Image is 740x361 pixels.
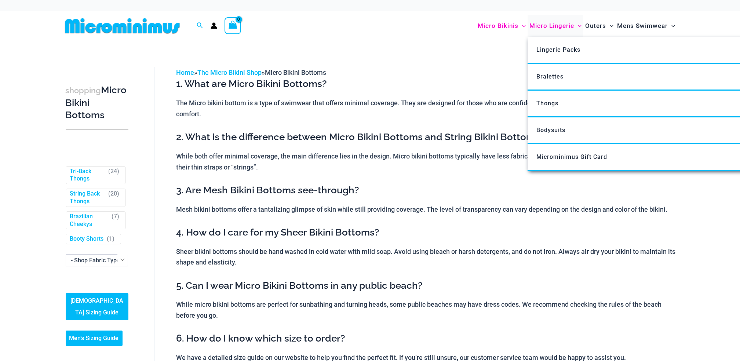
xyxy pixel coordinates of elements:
[66,331,123,346] a: Men’s Sizing Guide
[536,46,580,53] span: Lingerie Packs
[70,190,105,205] a: String Back Thongs
[176,151,678,172] p: While both offer minimal coverage, the main difference lies in the design. Micro bikini bottoms t...
[475,14,678,38] nav: Site Navigation
[71,257,120,264] span: - Shop Fabric Type
[112,213,120,228] span: ( )
[176,98,678,119] p: The Micro bikini bottom is a type of swimwear that offers minimal coverage. They are designed for...
[176,204,678,215] p: Mesh bikini bottoms offer a tantalizing glimpse of skin while still providing coverage. The level...
[176,332,678,345] h3: 6. How do I know which size to order?
[574,17,582,35] span: Menu Toggle
[176,78,678,90] h3: 1. What are Micro Bikini Bottoms?
[583,15,615,37] a: OutersMenu ToggleMenu Toggle
[529,17,574,35] span: Micro Lingerie
[176,69,327,76] span: » »
[70,235,104,243] a: Booty Shorts
[478,17,518,35] span: Micro Bikinis
[111,168,117,175] span: 24
[176,299,678,321] p: While micro bikini bottoms are perfect for sunbathing and turning heads, some public beaches may ...
[176,226,678,239] h3: 4. How do I care for my Sheer Bikini Bottoms?
[109,168,120,183] span: ( )
[211,22,217,29] a: Account icon link
[606,17,613,35] span: Menu Toggle
[265,69,327,76] span: Micro Bikini Bottoms
[617,17,668,35] span: Mens Swimwear
[66,254,128,266] span: - Shop Fabric Type
[114,213,117,220] span: 7
[66,255,128,266] span: - Shop Fabric Type
[70,168,105,183] a: Tri-Back Thongs
[109,235,113,242] span: 1
[176,69,194,76] a: Home
[536,73,564,80] span: Bralettes
[62,18,183,34] img: MM SHOP LOGO FLAT
[225,17,241,34] a: View Shopping Cart, empty
[111,190,117,197] span: 20
[198,69,262,76] a: The Micro Bikini Shop
[536,127,565,134] span: Bodysuits
[109,190,120,205] span: ( )
[197,21,203,30] a: Search icon link
[615,15,677,37] a: Mens SwimwearMenu ToggleMenu Toggle
[176,184,678,197] h3: 3. Are Mesh Bikini Bottoms see-through?
[66,293,128,320] a: [DEMOGRAPHIC_DATA] Sizing Guide
[176,246,678,268] p: Sheer bikini bottoms should be hand washed in cold water with mild soap. Avoid using bleach or ha...
[476,15,528,37] a: Micro BikinisMenu ToggleMenu Toggle
[585,17,606,35] span: Outers
[536,153,607,160] span: Microminimus Gift Card
[536,100,558,107] span: Thongs
[66,86,101,95] span: shopping
[668,17,675,35] span: Menu Toggle
[66,84,128,121] h3: Micro Bikini Bottoms
[176,131,678,143] h3: 2. What is the difference between Micro Bikini Bottoms and String Bikini Bottoms?
[518,17,526,35] span: Menu Toggle
[176,280,678,292] h3: 5. Can I wear Micro Bikini Bottoms in any public beach?
[107,235,115,243] span: ( )
[70,213,109,228] a: Brazilian Cheekys
[528,15,583,37] a: Micro LingerieMenu ToggleMenu Toggle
